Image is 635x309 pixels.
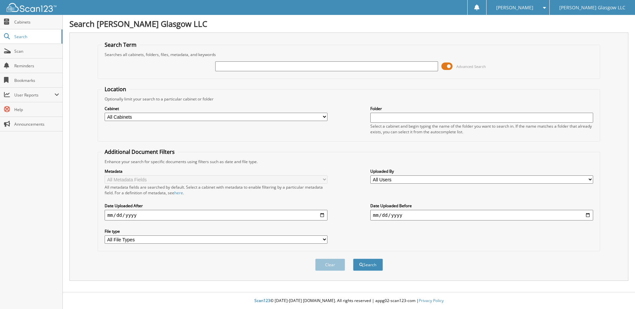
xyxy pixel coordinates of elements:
[370,123,593,135] div: Select a cabinet and begin typing the name of the folder you want to search in. If the name match...
[496,6,533,10] span: [PERSON_NAME]
[105,228,327,234] label: File type
[14,34,58,39] span: Search
[370,210,593,220] input: end
[101,159,596,164] div: Enhance your search for specific documents using filters such as date and file type.
[14,48,59,54] span: Scan
[101,41,140,48] legend: Search Term
[315,259,345,271] button: Clear
[63,293,635,309] div: © [DATE]-[DATE] [DOMAIN_NAME]. All rights reserved | appg02-scan123-com |
[7,3,56,12] img: scan123-logo-white.svg
[101,96,596,102] div: Optionally limit your search to a particular cabinet or folder
[101,148,178,155] legend: Additional Document Filters
[370,203,593,209] label: Date Uploaded Before
[14,19,59,25] span: Cabinets
[14,92,54,98] span: User Reports
[105,184,327,196] div: All metadata fields are searched by default. Select a cabinet with metadata to enable filtering b...
[353,259,383,271] button: Search
[370,106,593,111] label: Folder
[14,78,59,83] span: Bookmarks
[105,106,327,111] label: Cabinet
[14,63,59,69] span: Reminders
[456,64,486,69] span: Advanced Search
[14,121,59,127] span: Announcements
[105,168,327,174] label: Metadata
[174,190,183,196] a: here
[105,203,327,209] label: Date Uploaded After
[14,107,59,112] span: Help
[254,298,270,303] span: Scan123
[101,86,130,93] legend: Location
[559,6,625,10] span: [PERSON_NAME] Glasgow LLC
[419,298,444,303] a: Privacy Policy
[370,168,593,174] label: Uploaded By
[105,210,327,220] input: start
[101,52,596,57] div: Searches all cabinets, folders, files, metadata, and keywords
[69,18,628,29] h1: Search [PERSON_NAME] Glasgow LLC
